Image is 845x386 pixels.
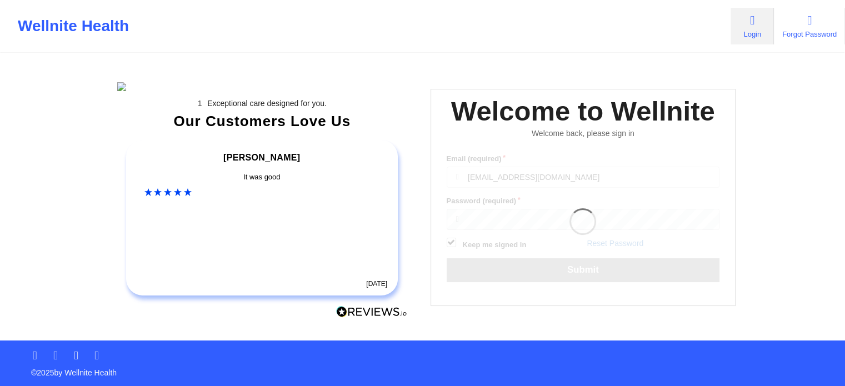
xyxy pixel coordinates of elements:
[731,8,774,44] a: Login
[144,172,380,183] div: It was good
[336,306,407,318] img: Reviews.io Logo
[774,8,845,44] a: Forgot Password
[223,153,300,162] span: [PERSON_NAME]
[117,116,407,127] div: Our Customers Love Us
[127,99,407,108] li: Exceptional care designed for you.
[117,82,407,91] img: wellnite-auth-hero_200.c722682e.png
[366,280,387,288] time: [DATE]
[336,306,407,320] a: Reviews.io Logo
[451,94,715,129] div: Welcome to Wellnite
[23,359,822,378] p: © 2025 by Wellnite Health
[439,129,728,138] div: Welcome back, please sign in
